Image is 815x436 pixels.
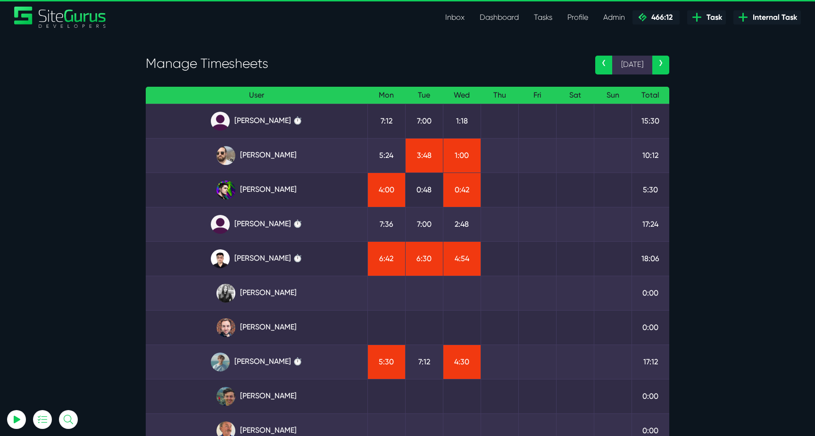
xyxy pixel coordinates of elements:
h3: Manage Timesheets [146,56,581,72]
th: Total [632,87,669,104]
img: ublsy46zpoyz6muduycb.jpg [216,146,235,165]
th: Wed [443,87,481,104]
td: 3:48 [405,138,443,173]
a: Task [687,10,726,25]
img: tfogtqcjwjterk6idyiu.jpg [216,318,235,337]
td: 5:30 [367,345,405,379]
td: 17:24 [632,207,669,241]
td: 4:30 [443,345,481,379]
th: Thu [481,87,518,104]
img: tkl4csrki1nqjgf0pb1z.png [211,353,230,371]
a: [PERSON_NAME] ⏱️ [153,249,360,268]
a: Inbox [438,8,472,27]
img: rxuxidhawjjb44sgel4e.png [216,181,235,199]
a: ‹ [595,56,612,74]
a: 466:12 [632,10,680,25]
th: Tue [405,87,443,104]
td: 7:00 [405,104,443,138]
th: Sun [594,87,632,104]
td: 7:36 [367,207,405,241]
th: Sat [556,87,594,104]
td: 0:42 [443,173,481,207]
td: 17:12 [632,345,669,379]
a: [PERSON_NAME] ⏱️ [153,112,360,131]
th: Mon [367,87,405,104]
td: 4:54 [443,241,481,276]
a: Internal Task [733,10,801,25]
a: [PERSON_NAME] [153,181,360,199]
a: [PERSON_NAME] [153,284,360,303]
a: [PERSON_NAME] [153,387,360,406]
img: Sitegurus Logo [14,7,107,28]
td: 5:30 [632,173,669,207]
td: 10:12 [632,138,669,173]
th: Fri [518,87,556,104]
td: 4:00 [367,173,405,207]
span: [DATE] [612,56,652,74]
a: [PERSON_NAME] [153,146,360,165]
a: Dashboard [472,8,526,27]
td: 6:42 [367,241,405,276]
td: 5:24 [367,138,405,173]
td: 15:30 [632,104,669,138]
a: [PERSON_NAME] ⏱️ [153,215,360,234]
img: default_qrqg0b.png [211,215,230,234]
a: SiteGurus [14,7,107,28]
a: [PERSON_NAME] ⏱️ [153,353,360,371]
td: 1:18 [443,104,481,138]
span: Task [703,12,722,23]
td: 7:00 [405,207,443,241]
img: default_qrqg0b.png [211,112,230,131]
td: 0:48 [405,173,443,207]
img: xv1kmavyemxtguplm5ir.png [211,249,230,268]
td: 7:12 [405,345,443,379]
td: 7:12 [367,104,405,138]
a: [PERSON_NAME] [153,318,360,337]
a: Profile [560,8,596,27]
img: esb8jb8dmrsykbqurfoz.jpg [216,387,235,406]
span: 466:12 [648,13,673,22]
a: › [652,56,669,74]
td: 0:00 [632,310,669,345]
td: 2:48 [443,207,481,241]
img: rgqpcqpgtbr9fmz9rxmm.jpg [216,284,235,303]
td: 18:06 [632,241,669,276]
td: 0:00 [632,379,669,413]
td: 0:00 [632,276,669,310]
a: Tasks [526,8,560,27]
th: User [146,87,367,104]
td: 6:30 [405,241,443,276]
a: Admin [596,8,632,27]
span: Internal Task [749,12,797,23]
td: 1:00 [443,138,481,173]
